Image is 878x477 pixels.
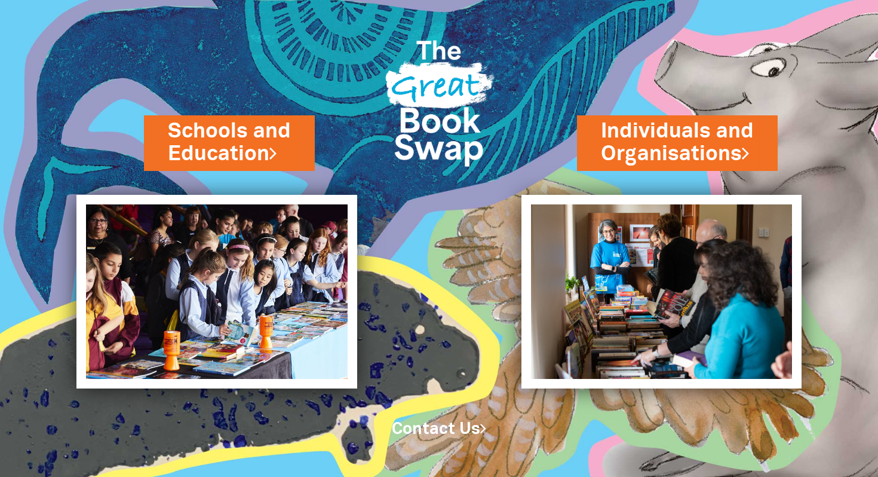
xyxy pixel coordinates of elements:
[76,195,357,389] img: Schools and Education
[521,195,802,389] img: Individuals and Organisations
[601,117,754,169] a: Individuals andOrganisations
[168,117,291,169] a: Schools andEducation
[375,14,504,185] img: Great Bookswap logo
[392,422,486,437] a: Contact Us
